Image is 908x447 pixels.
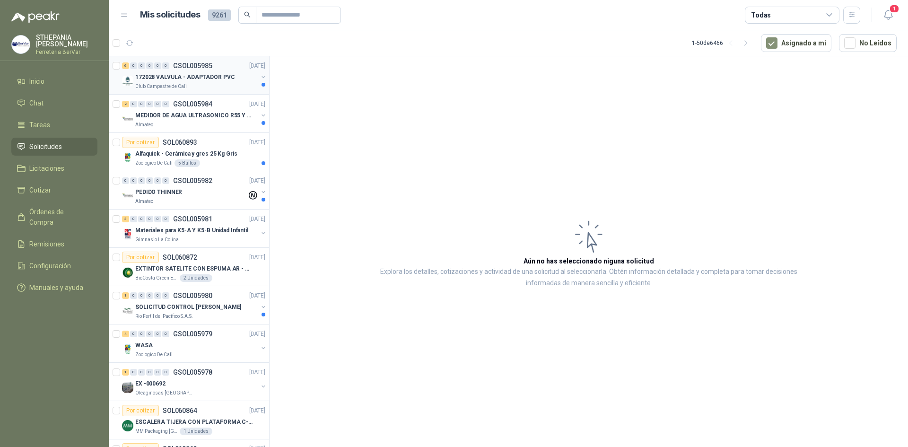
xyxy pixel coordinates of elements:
[122,152,133,163] img: Company Logo
[122,175,267,205] a: 0 0 0 0 0 0 GSOL005982[DATE] Company LogoPEDIDO THINNERAlmatec
[29,282,83,293] span: Manuales y ayuda
[122,190,133,202] img: Company Logo
[138,369,145,376] div: 0
[162,292,169,299] div: 0
[122,343,133,355] img: Company Logo
[138,331,145,337] div: 0
[839,34,897,52] button: No Leídos
[135,149,237,158] p: Alfaquick - Cerámica y gres 25 Kg Gris
[138,62,145,69] div: 0
[122,420,133,431] img: Company Logo
[249,330,265,339] p: [DATE]
[138,292,145,299] div: 0
[130,62,137,69] div: 0
[249,406,265,415] p: [DATE]
[130,101,137,107] div: 0
[135,351,173,359] p: Zoologico De Cali
[29,141,62,152] span: Solicitudes
[11,257,97,275] a: Configuración
[122,292,129,299] div: 1
[12,35,30,53] img: Company Logo
[135,379,166,388] p: EX -000692
[122,382,133,393] img: Company Logo
[162,216,169,222] div: 0
[130,216,137,222] div: 0
[36,34,97,47] p: STHEPANIA [PERSON_NAME]
[122,98,267,129] a: 2 0 0 0 0 0 GSOL005984[DATE] Company LogoMEDIDOR DE AGUA ULTRASONICO R55 Y R800Almatec
[138,101,145,107] div: 0
[135,389,195,397] p: Oleaginosas [GEOGRAPHIC_DATA][PERSON_NAME]
[29,261,71,271] span: Configuración
[154,369,161,376] div: 0
[880,7,897,24] button: 1
[29,76,44,87] span: Inicio
[135,226,248,235] p: Materiales para K5-A Y K5-B Unidad Infantil
[146,292,153,299] div: 0
[11,159,97,177] a: Licitaciones
[122,213,267,244] a: 3 0 0 0 0 0 GSOL005981[DATE] Company LogoMateriales para K5-A Y K5-B Unidad InfantilGimnasio La C...
[11,94,97,112] a: Chat
[692,35,753,51] div: 1 - 50 de 6466
[135,198,153,205] p: Almatec
[249,368,265,377] p: [DATE]
[130,369,137,376] div: 0
[162,331,169,337] div: 0
[109,401,269,439] a: Por cotizarSOL060864[DATE] Company LogoESCALERA TIJERA CON PLATAFORMA C-2347-03MM Packaging [GEOG...
[135,121,153,129] p: Almatec
[154,62,161,69] div: 0
[154,101,161,107] div: 0
[751,10,771,20] div: Todas
[29,207,88,228] span: Órdenes de Compra
[249,176,265,185] p: [DATE]
[122,101,129,107] div: 2
[130,331,137,337] div: 0
[249,253,265,262] p: [DATE]
[162,177,169,184] div: 0
[146,101,153,107] div: 0
[146,369,153,376] div: 0
[135,418,253,427] p: ESCALERA TIJERA CON PLATAFORMA C-2347-03
[29,185,51,195] span: Cotizar
[146,216,153,222] div: 0
[180,274,212,282] div: 2 Unidades
[135,303,241,312] p: SOLICITUD CONTROL [PERSON_NAME]
[11,181,97,199] a: Cotizar
[138,216,145,222] div: 0
[122,290,267,320] a: 1 0 0 0 0 0 GSOL005980[DATE] Company LogoSOLICITUD CONTROL [PERSON_NAME]Rio Fertil del Pacífico S...
[162,62,169,69] div: 0
[761,34,831,52] button: Asignado a mi
[130,177,137,184] div: 0
[146,62,153,69] div: 0
[29,163,64,174] span: Licitaciones
[109,133,269,171] a: Por cotizarSOL060893[DATE] Company LogoAlfaquick - Cerámica y gres 25 Kg GrisZoologico De Cali5 B...
[135,73,235,82] p: 172028 VALVULA - ADAPTADOR PVC
[11,138,97,156] a: Solicitudes
[135,264,253,273] p: EXTINTOR SATELITE CON ESPUMA AR - AFFF
[173,101,212,107] p: GSOL005984
[889,4,899,13] span: 1
[135,428,178,435] p: MM Packaging [GEOGRAPHIC_DATA]
[135,341,153,350] p: WASA
[122,62,129,69] div: 6
[249,138,265,147] p: [DATE]
[135,313,193,320] p: Rio Fertil del Pacífico S.A.S.
[122,369,129,376] div: 1
[29,239,64,249] span: Remisiones
[180,428,212,435] div: 1 Unidades
[135,188,182,197] p: PEDIDO THINNER
[364,266,813,289] p: Explora los detalles, cotizaciones y actividad de una solicitud al seleccionarla. Obtén informaci...
[122,216,129,222] div: 3
[146,177,153,184] div: 0
[122,137,159,148] div: Por cotizar
[173,292,212,299] p: GSOL005980
[122,405,159,416] div: Por cotizar
[146,331,153,337] div: 0
[163,254,197,261] p: SOL060872
[29,120,50,130] span: Tareas
[135,159,173,167] p: Zoologico De Cali
[208,9,231,21] span: 9261
[122,331,129,337] div: 4
[122,60,267,90] a: 6 0 0 0 0 0 GSOL005985[DATE] Company Logo172028 VALVULA - ADAPTADOR PVCClub Campestre de Cali
[122,252,159,263] div: Por cotizar
[140,8,201,22] h1: Mis solicitudes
